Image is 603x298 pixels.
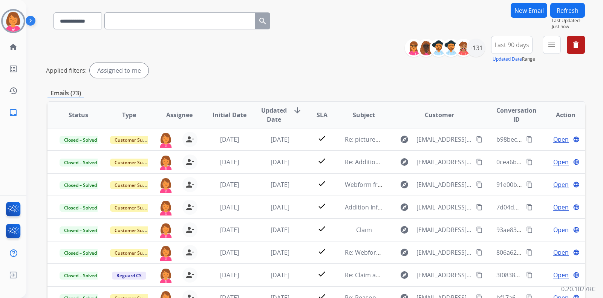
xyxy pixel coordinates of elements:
mat-icon: person_remove [185,157,194,167]
mat-icon: language [573,204,580,211]
span: [EMAIL_ADDRESS][DOMAIN_NAME] [416,203,471,212]
mat-icon: content_copy [476,226,483,233]
mat-icon: content_copy [526,249,533,256]
span: [DATE] [271,203,289,211]
img: agent-avatar [158,200,173,215]
span: [DATE] [220,226,239,234]
button: Refresh [550,3,585,18]
span: [DATE] [220,158,239,166]
span: [EMAIL_ADDRESS][DOMAIN_NAME] [416,270,471,280]
mat-icon: person_remove [185,135,194,144]
mat-icon: language [573,181,580,188]
mat-icon: explore [400,135,409,144]
span: Initial Date [213,110,246,119]
mat-icon: search [258,17,267,26]
img: agent-avatar [158,245,173,261]
span: Range [493,56,535,62]
span: [EMAIL_ADDRESS][DOMAIN_NAME] [416,135,471,144]
span: Customer Support [110,226,159,234]
mat-icon: language [573,136,580,143]
span: Closed – Solved [60,136,101,144]
span: Customer Support [110,181,159,189]
mat-icon: person_remove [185,248,194,257]
span: [DATE] [220,271,239,279]
span: Open [553,225,569,234]
span: Re: Additional information [345,158,419,166]
span: Closed – Solved [60,272,101,280]
mat-icon: check [317,179,326,188]
th: Action [534,102,585,128]
span: Customer Support [110,159,159,167]
span: [DATE] [271,158,289,166]
span: Assignee [166,110,193,119]
span: Subject [353,110,375,119]
span: Last 90 days [494,43,529,46]
mat-icon: language [573,272,580,278]
button: New Email [511,3,547,18]
mat-icon: check [317,134,326,143]
mat-icon: content_copy [526,181,533,188]
span: Claim [356,226,372,234]
span: Customer Support [110,204,159,212]
span: Open [553,157,569,167]
p: 0.20.1027RC [561,284,595,293]
span: [DATE] [220,203,239,211]
mat-icon: content_copy [476,159,483,165]
span: [DATE] [271,271,289,279]
span: Open [553,180,569,189]
span: Customer [425,110,454,119]
mat-icon: content_copy [476,181,483,188]
mat-icon: content_copy [476,204,483,211]
img: agent-avatar [158,177,173,193]
div: +131 [467,39,485,57]
span: [DATE] [220,248,239,257]
span: Closed – Solved [60,226,101,234]
mat-icon: arrow_downward [293,106,302,115]
span: [DATE] [220,180,239,189]
p: Applied filters: [46,66,87,75]
p: Emails (73) [47,89,84,98]
span: [DATE] [220,135,239,144]
mat-icon: explore [400,248,409,257]
mat-icon: content_copy [476,249,483,256]
button: Last 90 days [491,36,533,54]
mat-icon: person_remove [185,270,194,280]
span: Open [553,203,569,212]
mat-icon: content_copy [526,204,533,211]
span: [EMAIL_ADDRESS][DOMAIN_NAME] [416,248,471,257]
span: Closed – Solved [60,204,101,212]
mat-icon: content_copy [526,159,533,165]
mat-icon: check [317,224,326,233]
span: Addition Information [345,203,404,211]
mat-icon: history [9,86,18,95]
mat-icon: explore [400,270,409,280]
span: [DATE] [271,226,289,234]
span: Open [553,248,569,257]
img: avatar [3,11,24,32]
span: SLA [317,110,328,119]
span: Open [553,270,569,280]
span: Open [553,135,569,144]
mat-icon: language [573,226,580,233]
span: Webform from [EMAIL_ADDRESS][DOMAIN_NAME] on [DATE] [345,180,516,189]
span: Closed – Solved [60,249,101,257]
span: Reguard CS [112,272,146,280]
mat-icon: person_remove [185,203,194,212]
span: Customer Support [110,249,159,257]
mat-icon: inbox [9,108,18,117]
mat-icon: check [317,269,326,278]
mat-icon: list_alt [9,64,18,73]
span: Last Updated: [552,18,585,24]
mat-icon: content_copy [526,272,533,278]
mat-icon: check [317,202,326,211]
span: Status [69,110,88,119]
img: agent-avatar [158,267,173,283]
mat-icon: explore [400,203,409,212]
span: [DATE] [271,180,289,189]
mat-icon: content_copy [476,272,483,278]
mat-icon: content_copy [526,226,533,233]
span: Closed – Solved [60,159,101,167]
mat-icon: check [317,156,326,165]
mat-icon: explore [400,225,409,234]
div: Assigned to me [90,63,148,78]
